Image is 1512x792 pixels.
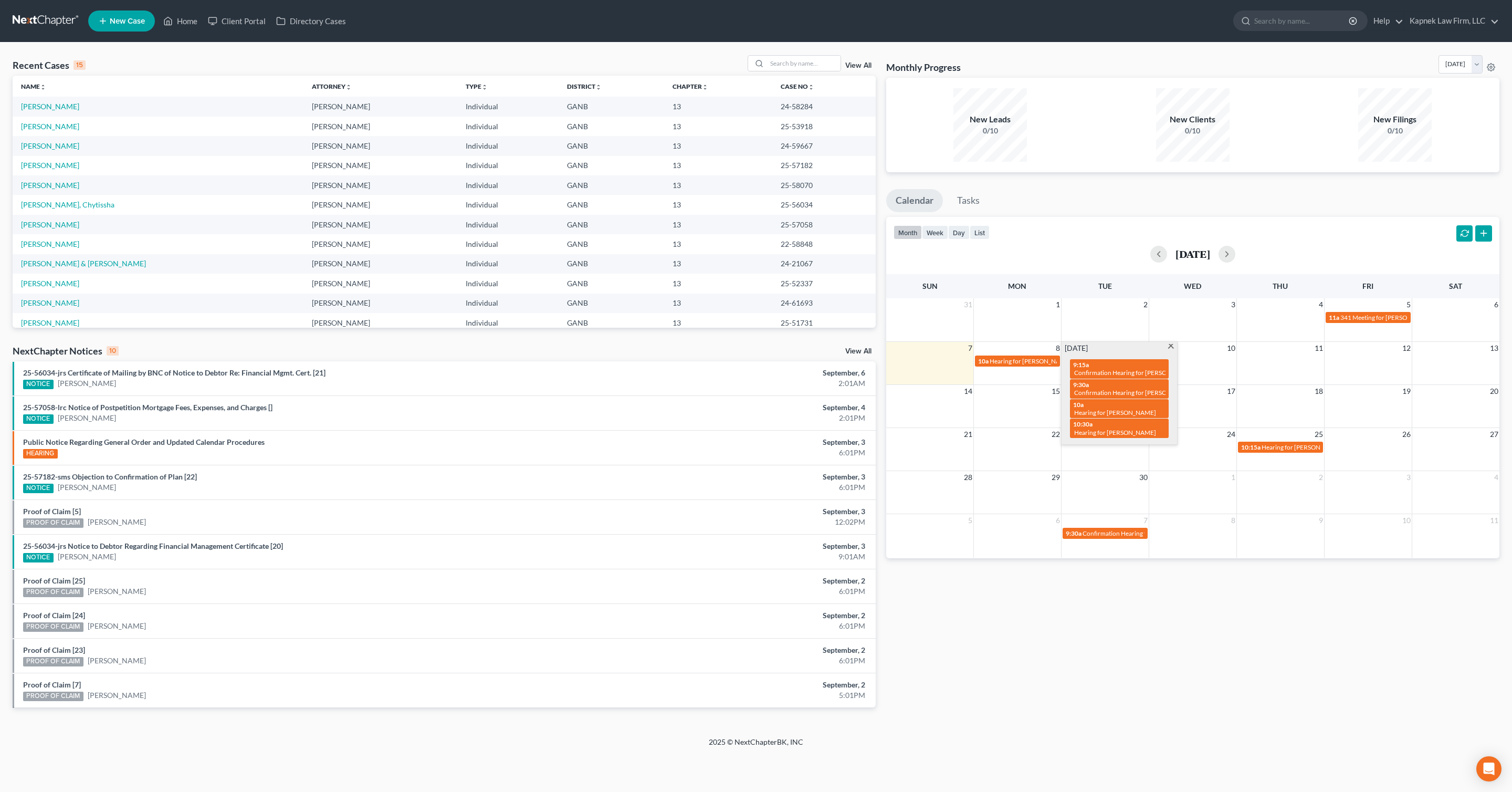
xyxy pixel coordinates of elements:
div: 0/10 [1156,126,1230,136]
a: [PERSON_NAME] [21,239,79,248]
a: [PERSON_NAME] [21,122,79,131]
span: 19 [1401,385,1412,398]
span: 14 [963,385,973,398]
span: 2 [1142,298,1149,311]
td: [PERSON_NAME] [303,195,457,214]
a: Districtunfold_more [567,82,602,90]
span: 3 [1230,298,1236,311]
span: 15 [1051,385,1061,398]
a: [PERSON_NAME] [58,482,116,493]
span: 8 [1055,342,1061,355]
td: [PERSON_NAME] [303,136,457,155]
a: [PERSON_NAME] & [PERSON_NAME] [21,259,146,268]
a: [PERSON_NAME] [21,298,79,307]
div: 0/10 [1358,126,1432,136]
div: 10 [107,346,119,356]
td: 25-57182 [772,156,876,175]
a: [PERSON_NAME] [21,161,79,170]
div: 2:01PM [591,413,865,423]
i: unfold_more [40,84,46,90]
span: 9 [1318,514,1324,527]
div: PROOF OF CLAIM [23,622,83,632]
div: HEARING [23,449,58,458]
a: Tasks [948,189,989,212]
span: 13 [1489,342,1499,355]
div: September, 2 [591,610,865,621]
div: NOTICE [23,414,54,424]
div: 12:02PM [591,517,865,527]
div: September, 3 [591,541,865,551]
div: September, 3 [591,437,865,447]
td: [PERSON_NAME] [303,175,457,195]
td: GANB [559,175,664,195]
span: 5 [967,514,973,527]
td: GANB [559,97,664,116]
td: [PERSON_NAME] [303,117,457,136]
div: September, 4 [591,402,865,413]
td: [PERSON_NAME] [303,294,457,313]
div: PROOF OF CLAIM [23,692,83,701]
td: [PERSON_NAME] [303,254,457,274]
td: Individual [457,136,559,155]
td: [PERSON_NAME] [303,156,457,175]
td: 13 [664,254,772,274]
div: September, 3 [591,506,865,517]
a: [PERSON_NAME] [21,220,79,229]
span: 29 [1051,471,1061,484]
a: Nameunfold_more [21,82,46,90]
td: GANB [559,254,664,274]
td: 25-53918 [772,117,876,136]
span: 4 [1493,471,1499,484]
td: [PERSON_NAME] [303,313,457,332]
div: 6:01PM [591,447,865,458]
div: NOTICE [23,380,54,389]
span: 1 [1055,298,1061,311]
a: Proof of Claim [7] [23,680,81,689]
span: 25 [1314,428,1324,441]
td: GANB [559,313,664,332]
div: 5:01PM [591,690,865,701]
a: Help [1368,12,1403,30]
span: 7 [967,342,973,355]
td: [PERSON_NAME] [303,234,457,254]
td: 24-59667 [772,136,876,155]
div: 2025 © NextChapterBK, INC [457,737,1055,756]
span: [DATE] [1065,343,1088,353]
span: Confirmation Hearing for [PERSON_NAME] [1074,389,1194,397]
a: [PERSON_NAME] [21,181,79,190]
span: 20 [1489,385,1499,398]
td: [PERSON_NAME] [303,215,457,234]
a: [PERSON_NAME] [88,690,146,701]
td: Individual [457,294,559,313]
span: 8 [1230,514,1236,527]
i: unfold_more [808,84,814,90]
span: 2 [1318,471,1324,484]
span: 24 [1226,428,1236,441]
span: Sat [1449,282,1462,290]
td: 13 [664,195,772,214]
td: GANB [559,215,664,234]
a: View All [845,62,871,69]
td: 24-61693 [772,294,876,313]
span: 17 [1226,385,1236,398]
a: [PERSON_NAME] [88,621,146,631]
span: 12 [1401,342,1412,355]
span: 341 Meeting for [PERSON_NAME] [1340,314,1435,321]
input: Search by name... [767,56,841,71]
td: [PERSON_NAME] [303,97,457,116]
a: View All [845,348,871,355]
span: 22 [1051,428,1061,441]
a: [PERSON_NAME] [88,655,146,666]
a: Case Nounfold_more [781,82,814,90]
a: Directory Cases [271,12,351,30]
span: 7 [1142,514,1149,527]
i: unfold_more [702,84,708,90]
div: New Filings [1358,113,1432,126]
div: 15 [73,60,86,70]
div: NOTICE [23,484,54,493]
td: 25-56034 [772,195,876,214]
span: Thu [1273,282,1288,290]
td: 24-58284 [772,97,876,116]
a: [PERSON_NAME] [58,413,116,423]
span: 27 [1489,428,1499,441]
